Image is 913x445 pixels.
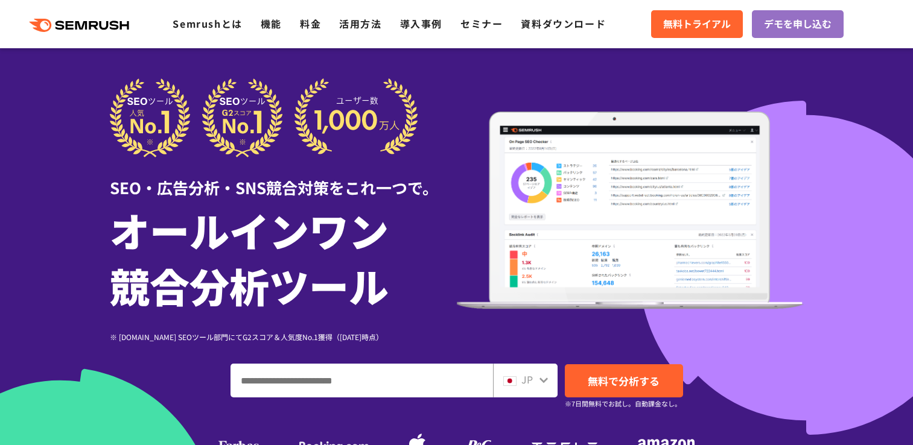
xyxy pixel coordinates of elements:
[521,372,533,387] span: JP
[752,10,844,38] a: デモを申し込む
[663,16,731,32] span: 無料トライアル
[565,398,681,409] small: ※7日間無料でお試し。自動課金なし。
[300,16,321,31] a: 料金
[565,364,683,397] a: 無料で分析する
[261,16,282,31] a: 機能
[173,16,242,31] a: Semrushとは
[110,331,457,342] div: ※ [DOMAIN_NAME] SEOツール部門にてG2スコア＆人気度No.1獲得（[DATE]時点）
[460,16,503,31] a: セミナー
[764,16,832,32] span: デモを申し込む
[339,16,381,31] a: 活用方法
[231,364,492,397] input: ドメイン、キーワードまたはURLを入力してください
[651,10,743,38] a: 無料トライアル
[400,16,442,31] a: 導入事例
[110,157,457,199] div: SEO・広告分析・SNS競合対策をこれ一つで。
[110,202,457,313] h1: オールインワン 競合分析ツール
[588,373,660,388] span: 無料で分析する
[521,16,606,31] a: 資料ダウンロード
